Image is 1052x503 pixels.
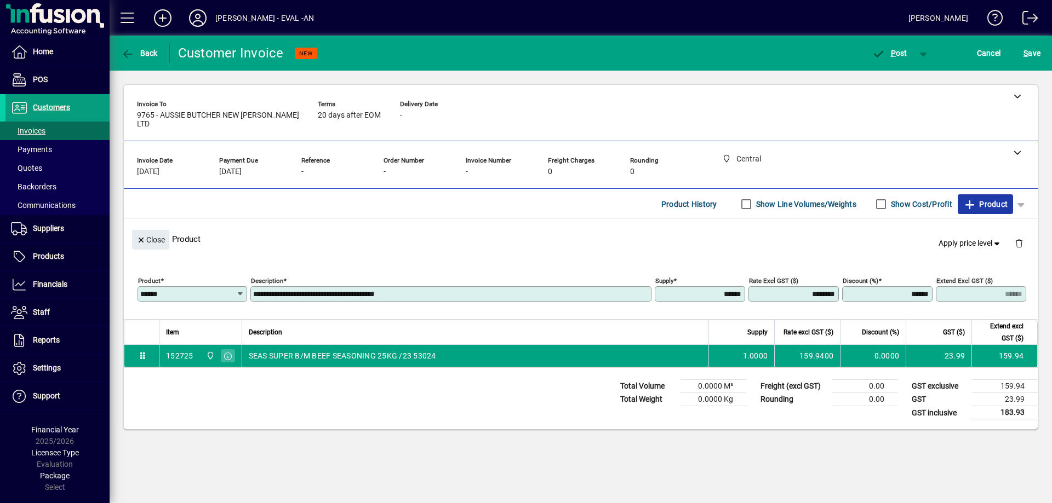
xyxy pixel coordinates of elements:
a: Communications [5,196,110,215]
div: [PERSON_NAME] - EVAL -AN [215,9,314,27]
span: Financials [33,280,67,288]
span: Support [33,391,60,400]
button: Post [866,43,913,63]
td: 23.99 [972,393,1038,406]
td: Freight (excl GST) [755,380,832,393]
span: Suppliers [33,224,64,233]
td: 0.0000 Kg [681,393,746,406]
span: [DATE] [137,167,159,176]
span: Product [963,195,1008,213]
span: Settings [33,363,61,372]
span: ave [1024,44,1040,62]
div: 159.9400 [781,350,833,361]
span: - [466,167,468,176]
a: Reports [5,327,110,354]
a: Suppliers [5,215,110,242]
td: 0.00 [832,393,897,406]
span: Payments [11,145,52,154]
div: Customer Invoice [178,44,284,62]
button: Delete [1006,230,1032,256]
td: Rounding [755,393,832,406]
mat-label: Discount (%) [843,277,878,285]
div: [PERSON_NAME] [908,9,968,27]
button: Close [132,230,169,250]
a: Financials [5,271,110,298]
span: Customers [33,103,70,112]
label: Show Cost/Profit [889,199,952,210]
td: 159.94 [972,380,1038,393]
span: Apply price level [939,238,1002,249]
span: Financial Year [31,425,79,434]
span: 0 [630,167,634,176]
span: Reports [33,336,60,344]
a: Backorders [5,177,110,196]
span: 0 [548,167,552,176]
button: Cancel [974,43,1004,63]
button: Product History [657,194,722,214]
span: [DATE] [219,167,242,176]
td: 23.99 [906,345,971,367]
td: Total Volume [615,380,681,393]
button: Profile [180,8,215,28]
mat-label: Description [251,277,283,285]
a: Settings [5,355,110,382]
span: Close [136,231,165,249]
td: Total Weight [615,393,681,406]
span: P [891,49,896,57]
td: 0.00 [832,380,897,393]
span: Discount (%) [862,326,899,338]
span: Back [121,49,158,57]
button: Back [118,43,161,63]
a: Knowledge Base [979,2,1003,38]
div: 152725 [166,350,193,361]
app-page-header-button: Delete [1006,238,1032,248]
span: ost [872,49,907,57]
span: 20 days after EOM [318,111,381,120]
span: S [1024,49,1028,57]
span: - [400,111,402,120]
button: Add [145,8,180,28]
td: GST [906,393,972,406]
mat-label: Product [138,277,161,285]
span: Central [203,350,216,362]
td: GST inclusive [906,406,972,420]
button: Apply price level [934,234,1007,253]
span: Quotes [11,164,42,172]
a: Invoices [5,122,110,140]
span: Rate excl GST ($) [784,326,833,338]
span: NEW [299,50,313,57]
td: 159.94 [971,345,1037,367]
span: - [301,167,304,176]
span: Products [33,252,64,261]
td: 183.93 [972,406,1038,420]
span: 1.0000 [743,350,768,361]
a: Products [5,243,110,270]
a: Support [5,383,110,410]
button: Product [958,194,1013,214]
mat-label: Extend excl GST ($) [936,277,993,285]
span: Staff [33,308,50,316]
td: 0.0000 [840,345,906,367]
span: Communications [11,201,76,210]
span: Invoices [11,126,45,135]
div: Product [124,219,1038,259]
a: Quotes [5,159,110,177]
a: Home [5,38,110,66]
td: 0.0000 M³ [681,380,746,393]
button: Save [1021,43,1043,63]
mat-label: Rate excl GST ($) [749,277,798,285]
span: Item [166,326,179,338]
span: SEAS SUPER B/M BEEF SEASONING 25KG /23 53024 [249,350,436,361]
span: Licensee Type [31,448,79,457]
mat-label: Supply [655,277,673,285]
span: Home [33,47,53,56]
span: Supply [747,326,768,338]
span: Description [249,326,282,338]
span: Backorders [11,182,56,191]
span: - [384,167,386,176]
a: Logout [1014,2,1038,38]
span: Cancel [977,44,1001,62]
span: Product History [661,195,717,213]
label: Show Line Volumes/Weights [754,199,856,210]
a: Payments [5,140,110,159]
